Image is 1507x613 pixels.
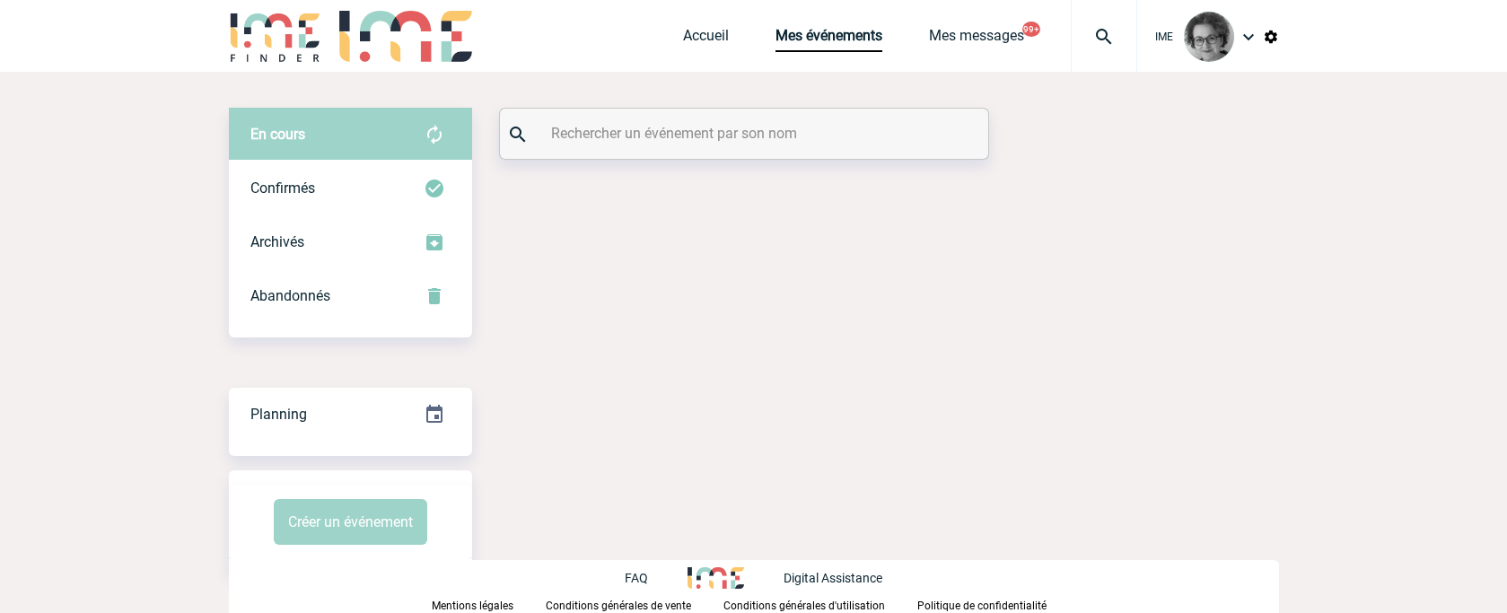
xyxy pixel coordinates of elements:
[723,596,917,613] a: Conditions générales d'utilisation
[250,180,315,197] span: Confirmés
[546,600,691,612] p: Conditions générales de vente
[432,596,546,613] a: Mentions légales
[1022,22,1040,37] button: 99+
[784,571,882,585] p: Digital Assistance
[250,406,307,423] span: Planning
[229,11,322,62] img: IME-Finder
[929,27,1024,52] a: Mes messages
[1155,31,1173,43] span: IME
[688,567,743,589] img: http://www.idealmeetingsevents.fr/
[229,269,472,323] div: Retrouvez ici tous vos événements annulés
[546,596,723,613] a: Conditions générales de vente
[229,388,472,442] div: Retrouvez ici tous vos événements organisés par date et état d'avancement
[274,499,427,545] button: Créer un événement
[625,571,648,585] p: FAQ
[250,287,330,304] span: Abandonnés
[229,108,472,162] div: Retrouvez ici tous vos évènements avant confirmation
[547,120,946,146] input: Rechercher un événement par son nom
[917,600,1047,612] p: Politique de confidentialité
[229,215,472,269] div: Retrouvez ici tous les événements que vous avez décidé d'archiver
[723,600,885,612] p: Conditions générales d'utilisation
[917,596,1075,613] a: Politique de confidentialité
[250,126,305,143] span: En cours
[775,27,882,52] a: Mes événements
[625,568,688,585] a: FAQ
[229,387,472,440] a: Planning
[1184,12,1234,62] img: 101028-0.jpg
[250,233,304,250] span: Archivés
[432,600,513,612] p: Mentions légales
[683,27,729,52] a: Accueil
